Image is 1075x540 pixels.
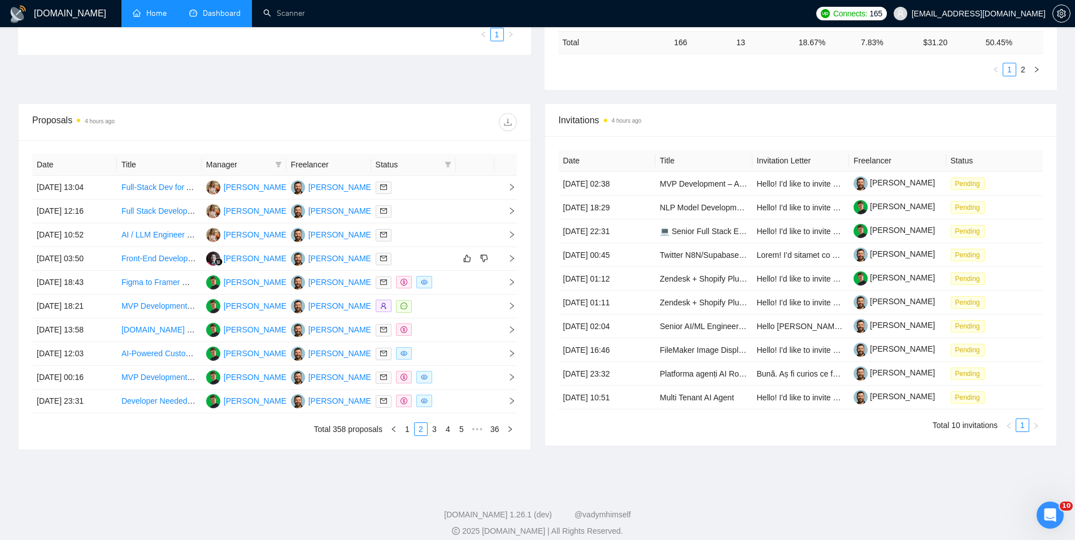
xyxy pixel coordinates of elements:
span: user [896,10,904,18]
button: right [504,28,517,41]
th: Freelancer [286,154,371,176]
a: [PERSON_NAME] [854,392,935,401]
li: Next Page [1030,63,1043,76]
a: 1 [401,423,414,435]
a: [PERSON_NAME] [854,344,935,353]
div: [PERSON_NAME] [224,252,289,265]
td: [DATE] 13:58 [32,318,117,342]
li: 1 [1003,63,1016,76]
a: VK[PERSON_NAME] [291,182,373,191]
a: MB[PERSON_NAME] [206,301,289,310]
a: Pending [951,321,989,330]
button: right [503,422,517,436]
td: [DATE] 16:46 [559,338,656,362]
a: [PERSON_NAME] [854,178,935,187]
li: Next 5 Pages [468,422,486,436]
time: 4 hours ago [85,118,115,124]
img: AV [206,204,220,218]
a: VK[PERSON_NAME] [291,348,373,357]
img: VK [291,228,305,242]
a: [DOMAIN_NAME] 1.26.1 (dev) [444,510,552,519]
td: NLP Model Development for HS Code Classification [655,196,752,219]
span: mail [380,374,387,381]
span: right [507,31,514,38]
span: eye [401,350,407,357]
a: [PERSON_NAME] [854,202,935,211]
span: eye [421,279,428,286]
li: 5 [455,422,468,436]
a: Platforma agenți AI România [660,369,760,378]
div: [PERSON_NAME] [308,371,373,383]
td: [DATE] 22:31 [559,219,656,243]
div: [PERSON_NAME] [224,276,289,288]
td: [DATE] 18:29 [559,196,656,219]
div: [PERSON_NAME] [308,300,373,312]
span: mail [380,208,387,214]
span: filter [442,156,454,173]
a: [DOMAIN_NAME] developer needed [121,325,250,334]
td: [DATE] 01:12 [559,267,656,291]
span: mail [380,255,387,262]
a: Pending [951,297,989,306]
img: logo [9,5,27,23]
a: [PERSON_NAME] [854,297,935,306]
span: right [499,397,516,405]
a: searchScanner [263,8,305,18]
a: Figma to Framer Website Development [121,278,259,287]
td: MVP Development – AI Football Analytics + Real-Time Streaming Pipeline (Long-Term Partnership) [117,295,202,318]
th: Status [946,150,1043,172]
a: MB[PERSON_NAME] [206,348,289,357]
span: Pending [951,249,985,261]
img: MB [206,299,220,313]
a: Front-End Developer Needed for AI Photo App [121,254,284,263]
td: [DATE] 02:38 [559,172,656,196]
a: MVP Development of a SaaS SEO Tool (Bubble / No-Code) [121,373,330,382]
td: Total [558,31,670,53]
div: [PERSON_NAME] [308,181,373,193]
a: Pending [951,202,989,211]
div: Proposals [32,113,275,131]
a: FileMaker Image Display Specialist Needed [660,345,813,355]
li: Previous Page [989,63,1003,76]
div: [PERSON_NAME] [308,252,373,265]
li: 3 [428,422,441,436]
span: mail [380,398,387,404]
td: AI-Powered Customer Service Tool Development [117,342,202,366]
td: [DATE] 03:50 [32,247,117,271]
div: [PERSON_NAME] [224,181,289,193]
td: [DATE] 00:45 [559,243,656,267]
img: c1-JWQDXWEy3CnA6sRtFzzU22paoDq5cZnWyBNc3HWqwvuW0qNnjm1CMP-YmbEEtPC [854,248,868,262]
td: [DATE] 12:03 [32,342,117,366]
a: @vadymhimself [575,510,631,519]
span: Pending [951,320,985,332]
img: c1-JWQDXWEy3CnA6sRtFzzU22paoDq5cZnWyBNc3HWqwvuW0qNnjm1CMP-YmbEEtPC [854,390,868,404]
a: Pending [951,250,989,259]
td: [DATE] 00:16 [32,366,117,390]
a: Pending [951,345,989,354]
td: 166 [669,31,732,53]
div: [PERSON_NAME] [224,228,289,241]
span: mail [380,231,387,238]
span: dollar [401,398,407,404]
a: MB[PERSON_NAME] [206,372,289,381]
span: right [499,326,516,334]
span: filter [275,161,282,168]
a: Pending [951,392,989,401]
img: MB [206,370,220,385]
td: MVP Development – AI Football Analytics + Real-Time Streaming Pipeline (Long-Term Partnership) [655,172,752,196]
a: MB[PERSON_NAME] [206,325,289,334]
span: setting [1053,9,1070,18]
a: 1 [1016,419,1029,431]
span: mail [380,184,387,191]
li: 1 [1016,418,1029,432]
span: right [499,231,516,239]
td: Senior AI/ML Engineer for Workflow Product (Retrieval + Deterministic Engines) [655,314,752,338]
a: Pending [951,369,989,378]
span: right [499,207,516,215]
div: [PERSON_NAME] [224,205,289,217]
button: right [1030,63,1043,76]
div: [PERSON_NAME] [224,323,289,336]
span: 165 [869,7,882,20]
a: AV[PERSON_NAME] [206,230,289,239]
td: [DATE] 18:21 [32,295,117,318]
